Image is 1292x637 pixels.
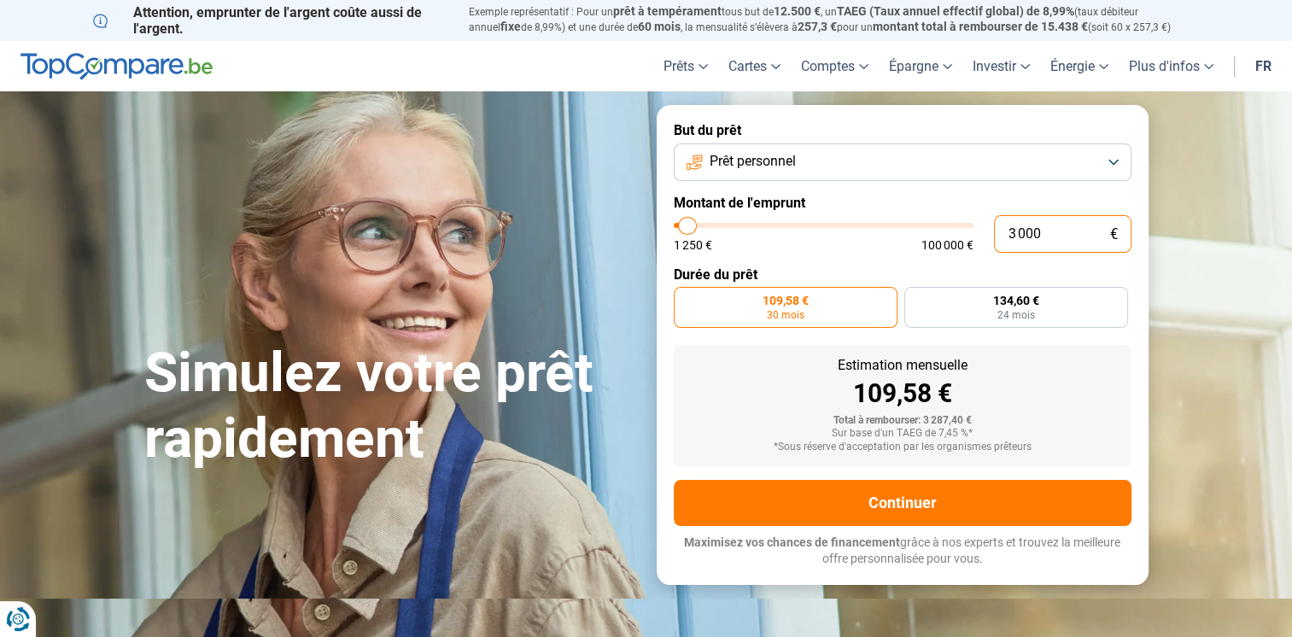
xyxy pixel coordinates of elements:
span: Maximisez vos chances de financement [684,535,900,549]
div: Estimation mensuelle [687,359,1118,372]
a: Plus d'infos [1119,41,1224,91]
span: Prêt personnel [710,152,796,171]
a: fr [1245,41,1282,91]
div: 109,58 € [687,381,1118,406]
label: Montant de l'emprunt [674,195,1131,211]
span: 100 000 € [921,239,973,251]
p: Exemple représentatif : Pour un tous but de , un (taux débiteur annuel de 8,99%) et une durée de ... [469,4,1200,35]
p: Attention, emprunter de l'argent coûte aussi de l'argent. [93,4,448,37]
span: € [1110,227,1118,242]
span: 24 mois [997,310,1035,320]
label: Durée du prêt [674,266,1131,283]
a: Cartes [718,41,791,91]
span: prêt à tempérament [613,4,722,18]
a: Épargne [879,41,962,91]
span: fixe [500,20,521,33]
label: But du prêt [674,122,1131,138]
span: 109,58 € [763,295,809,307]
h1: Simulez votre prêt rapidement [144,341,636,472]
a: Prêts [653,41,718,91]
span: TAEG (Taux annuel effectif global) de 8,99% [837,4,1074,18]
div: Sur base d'un TAEG de 7,45 %* [687,428,1118,440]
p: grâce à nos experts et trouvez la meilleure offre personnalisée pour vous. [674,535,1131,568]
button: Continuer [674,480,1131,526]
a: Investir [962,41,1040,91]
button: Prêt personnel [674,143,1131,181]
span: 257,3 € [798,20,837,33]
span: 1 250 € [674,239,712,251]
img: TopCompare [20,53,213,80]
a: Comptes [791,41,879,91]
span: 30 mois [767,310,804,320]
span: montant total à rembourser de 15.438 € [873,20,1088,33]
span: 12.500 € [774,4,821,18]
span: 60 mois [638,20,681,33]
span: 134,60 € [993,295,1039,307]
div: *Sous réserve d'acceptation par les organismes prêteurs [687,441,1118,453]
a: Énergie [1040,41,1119,91]
div: Total à rembourser: 3 287,40 € [687,415,1118,427]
